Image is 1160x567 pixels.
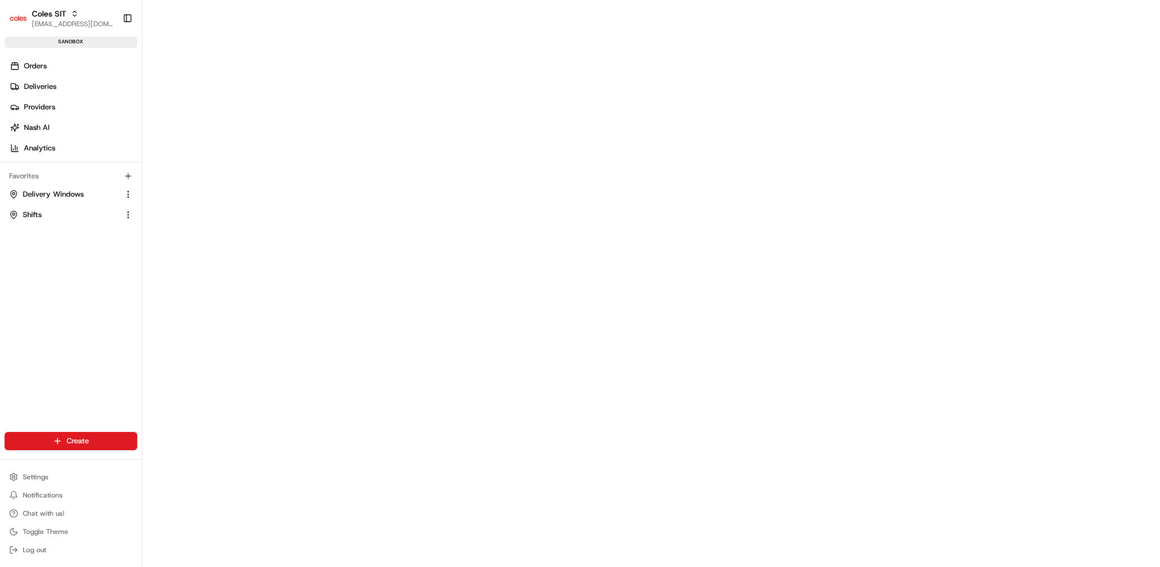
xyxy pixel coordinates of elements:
[23,491,63,500] span: Notifications
[24,143,55,153] span: Analytics
[5,77,142,96] a: Deliveries
[5,524,137,540] button: Toggle Theme
[5,487,137,503] button: Notifications
[23,210,42,220] span: Shifts
[9,9,27,27] img: Coles SIT
[24,102,55,112] span: Providers
[23,189,84,199] span: Delivery Windows
[5,432,137,450] button: Create
[24,123,50,133] span: Nash AI
[5,119,142,137] a: Nash AI
[23,509,64,518] span: Chat with us!
[9,189,119,199] a: Delivery Windows
[5,505,137,521] button: Chat with us!
[67,436,89,446] span: Create
[5,167,137,185] div: Favorites
[5,542,137,558] button: Log out
[23,545,46,554] span: Log out
[23,527,68,536] span: Toggle Theme
[5,139,142,157] a: Analytics
[23,472,48,482] span: Settings
[32,8,66,19] button: Coles SIT
[9,210,119,220] a: Shifts
[5,57,142,75] a: Orders
[5,469,137,485] button: Settings
[5,206,137,224] button: Shifts
[5,36,137,48] div: sandbox
[32,19,113,28] button: [EMAIL_ADDRESS][DOMAIN_NAME]
[5,98,142,116] a: Providers
[24,61,47,71] span: Orders
[24,81,56,92] span: Deliveries
[5,5,118,32] button: Coles SITColes SIT[EMAIL_ADDRESS][DOMAIN_NAME]
[5,185,137,203] button: Delivery Windows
